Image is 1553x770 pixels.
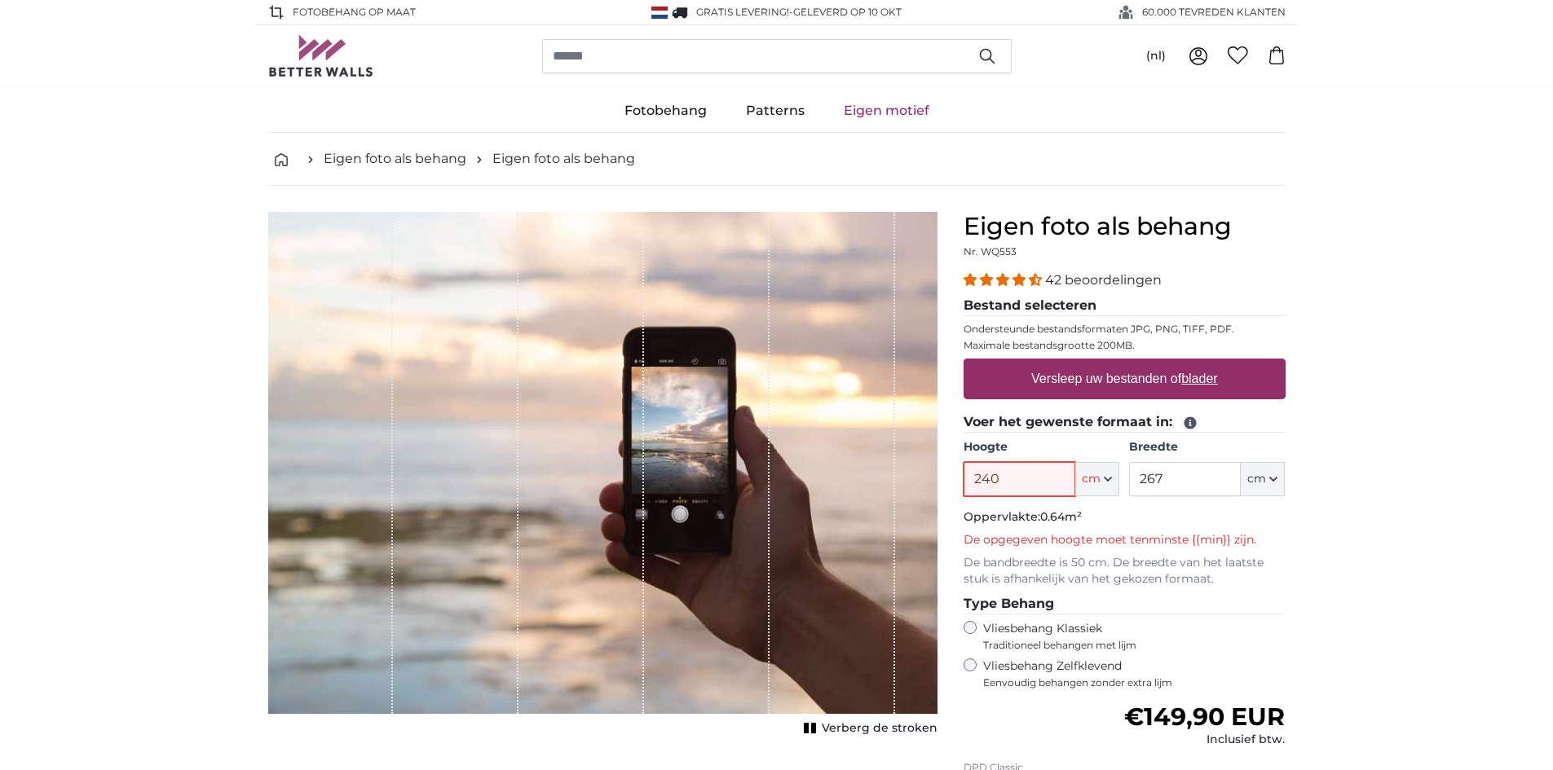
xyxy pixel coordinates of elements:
[1045,272,1162,288] span: 42 beoordelingen
[1133,42,1179,71] button: (nl)
[964,296,1286,316] legend: Bestand selecteren
[1241,462,1285,496] button: cm
[1025,363,1224,395] label: Versleep uw bestanden of
[605,90,726,132] a: Fotobehang
[824,90,949,132] a: Eigen motief
[964,439,1119,455] label: Hoogte
[696,6,789,18] span: GRATIS levering!
[726,90,824,132] a: Patterns
[293,5,416,20] span: FOTOBEHANG OP MAAT
[793,6,902,18] span: Geleverd op 10 okt
[964,272,1045,288] span: 4.38 stars
[983,639,1255,652] span: Traditioneel behangen met lijm
[822,720,938,737] span: Verberg de stroken
[1075,462,1119,496] button: cm
[789,6,902,18] span: -
[1129,439,1285,455] label: Breedte
[964,339,1286,352] p: Maximale bestandsgrootte 200MB.
[964,323,1286,336] p: Ondersteunde bestandsformaten JPG, PNG, TIFF, PDF.
[268,212,938,740] div: 1 of 1
[964,245,1017,257] span: Nr. WQ553
[268,133,1286,186] nav: breadcrumbs
[1124,702,1285,732] span: €149,90 EUR
[964,212,1286,241] h1: Eigen foto als behang
[1124,732,1285,748] div: Inclusief btw.
[983,676,1286,689] span: Eenvoudig behangen zonder extra lijm
[964,594,1286,614] legend: Type Behang
[964,509,1286,526] p: Oppervlakte:
[1142,5,1286,20] span: 60.000 TEVREDEN KLANTEN
[651,7,668,19] img: Nederland
[268,35,374,77] img: Betterwalls
[1247,471,1266,487] span: cm
[492,149,635,169] a: Eigen foto als behang
[983,621,1255,652] label: Vliesbehang Klassiek
[324,149,466,169] a: Eigen foto als behang
[1040,509,1082,524] span: 0.64m²
[983,658,1286,689] label: Vliesbehang Zelfklevend
[964,532,1286,548] p: De opgegeven hoogte moet tenminste {{min}} zijn.
[799,717,938,740] button: Verberg de stroken
[1181,372,1217,385] u: blader
[964,412,1286,433] legend: Voer het gewenste formaat in:
[964,555,1286,587] p: De bandbreedte is 50 cm. De breedte van het laatste stuk is afhankelijk van het gekozen formaat.
[1082,471,1101,487] span: cm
